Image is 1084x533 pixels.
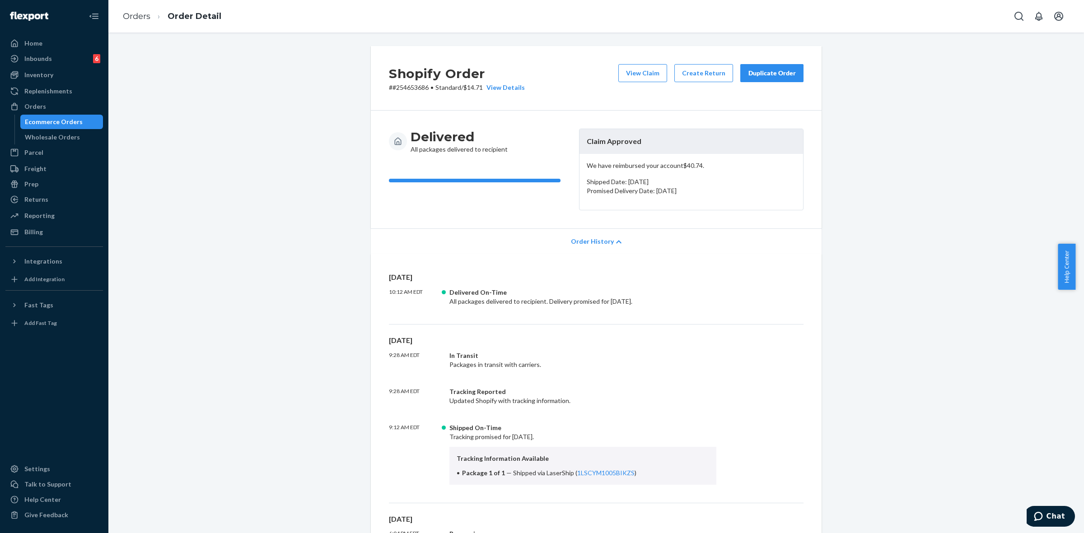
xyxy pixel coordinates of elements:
[24,464,50,473] div: Settings
[5,508,103,522] button: Give Feedback
[5,162,103,176] a: Freight
[24,495,61,504] div: Help Center
[449,351,716,369] div: Packages in transit with carriers.
[123,11,150,21] a: Orders
[579,129,803,154] header: Claim Approved
[674,64,733,82] button: Create Return
[457,454,709,463] p: Tracking Information Available
[1050,7,1068,25] button: Open account menu
[5,298,103,312] button: Fast Tags
[449,387,716,405] div: Updated Shopify with tracking information.
[24,301,53,310] div: Fast Tags
[1030,7,1048,25] button: Open notifications
[449,387,716,396] div: Tracking Reported
[449,423,716,485] div: Tracking promised for [DATE].
[85,7,103,25] button: Close Navigation
[5,462,103,476] a: Settings
[5,36,103,51] a: Home
[483,83,525,92] button: View Details
[513,469,636,477] span: Shipped via LaserShip ( )
[449,288,716,306] div: All packages delivered to recipient. Delivery promised for [DATE].
[587,186,796,195] p: Promised Delivery Date: [DATE]
[389,288,442,306] p: 10:12 AM EDT
[10,12,48,21] img: Flexport logo
[5,84,103,98] a: Replenishments
[5,492,103,507] a: Help Center
[24,480,71,489] div: Talk to Support
[20,115,103,129] a: Ecommerce Orders
[1010,7,1028,25] button: Open Search Box
[618,64,667,82] button: View Claim
[5,99,103,114] a: Orders
[449,423,716,432] div: Shipped On-Time
[389,351,442,369] p: 9:28 AM EDT
[24,211,55,220] div: Reporting
[5,145,103,160] a: Parcel
[577,469,635,477] a: 1LSCYM1005BIKZS
[740,64,804,82] button: Duplicate Order
[389,335,804,346] p: [DATE]
[389,423,442,485] p: 9:12 AM EDT
[5,316,103,330] a: Add Fast Tag
[587,161,796,170] p: We have reimbursed your account $40.74 .
[24,227,43,236] div: Billing
[24,148,43,157] div: Parcel
[748,69,796,78] div: Duplicate Order
[24,257,62,266] div: Integrations
[389,387,442,405] p: 9:28 AM EDT
[506,469,512,477] span: —
[24,180,38,189] div: Prep
[449,351,716,360] div: In Transit
[168,11,221,21] a: Order Detail
[435,83,461,91] span: Standard
[5,477,103,491] button: Talk to Support
[24,510,68,519] div: Give Feedback
[411,129,508,154] div: All packages delivered to recipient
[24,319,57,327] div: Add Fast Tag
[5,68,103,82] a: Inventory
[116,3,229,30] ol: breadcrumbs
[389,83,525,92] p: # #254653686 / $14.71
[462,469,505,477] span: Package 1 of 1
[389,64,525,83] h2: Shopify Order
[1058,244,1075,290] button: Help Center
[5,51,103,66] a: Inbounds6
[24,102,46,111] div: Orders
[24,275,65,283] div: Add Integration
[5,254,103,269] button: Integrations
[587,177,796,186] p: Shipped Date: [DATE]
[571,237,614,246] span: Order History
[24,39,42,48] div: Home
[93,54,100,63] div: 6
[20,130,103,144] a: Wholesale Orders
[5,225,103,239] a: Billing
[24,54,52,63] div: Inbounds
[449,288,716,297] div: Delivered On-Time
[5,177,103,191] a: Prep
[24,70,53,79] div: Inventory
[5,209,103,223] a: Reporting
[25,117,83,126] div: Ecommerce Orders
[430,83,434,91] span: •
[24,164,47,173] div: Freight
[24,87,72,96] div: Replenishments
[389,272,804,283] p: [DATE]
[5,272,103,287] a: Add Integration
[389,514,804,524] p: [DATE]
[5,192,103,207] a: Returns
[24,195,48,204] div: Returns
[411,129,508,145] h3: Delivered
[1027,506,1075,528] iframe: Opens a widget where you can chat to one of our agents
[25,133,80,142] div: Wholesale Orders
